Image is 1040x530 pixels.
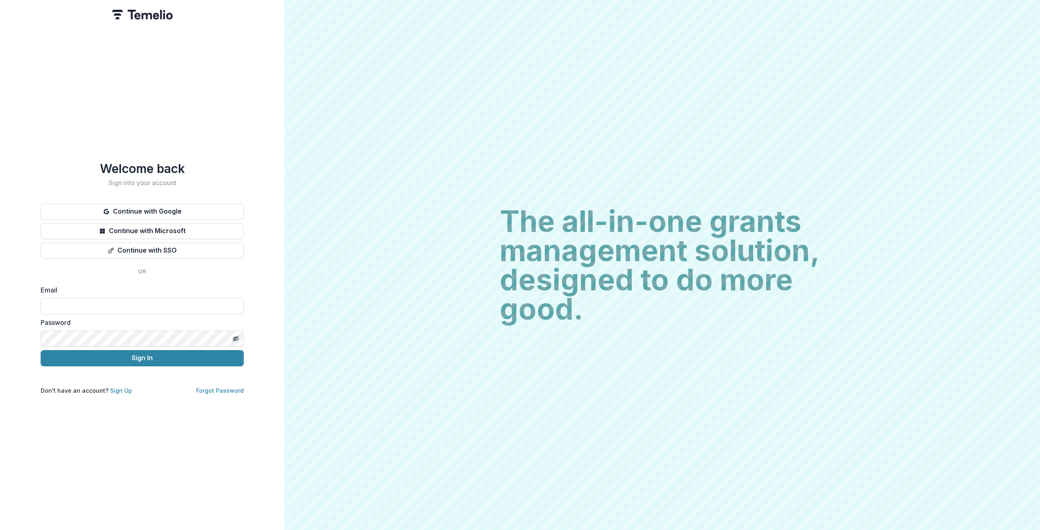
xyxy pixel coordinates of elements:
[41,350,244,366] button: Sign In
[110,387,132,394] a: Sign Up
[41,285,239,295] label: Email
[196,387,244,394] a: Forgot Password
[41,223,244,239] button: Continue with Microsoft
[41,242,244,259] button: Continue with SSO
[229,332,242,345] button: Toggle password visibility
[41,179,244,187] h2: Sign into your account
[41,318,239,327] label: Password
[112,10,173,19] img: Temelio
[41,386,132,395] p: Don't have an account?
[41,203,244,220] button: Continue with Google
[41,161,244,176] h1: Welcome back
